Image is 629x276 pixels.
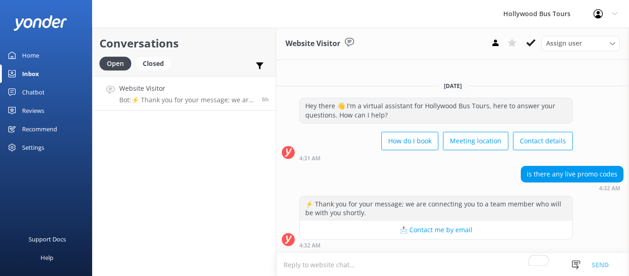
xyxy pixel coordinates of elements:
[22,101,44,120] div: Reviews
[29,230,66,248] div: Support Docs
[513,132,573,150] button: Contact details
[381,132,438,150] button: How do I book
[299,155,573,161] div: 04:31am 13-Aug-2025 (UTC -07:00) America/Tijuana
[599,186,620,191] strong: 4:32 AM
[285,38,340,50] h3: Website Visitor
[542,36,620,51] div: Assign User
[443,132,508,150] button: Meeting location
[136,58,175,68] a: Closed
[300,98,572,123] div: Hey there 👋 I'm a virtual assistant for Hollywood Bus Tours, here to answer your questions. How c...
[22,65,39,83] div: Inbox
[93,76,276,111] a: Website VisitorBot:⚡ Thank you for your message; we are connecting you to a team member who will ...
[521,166,623,182] div: is there any live promo codes
[546,38,582,48] span: Assign user
[99,57,131,70] div: Open
[22,120,57,138] div: Recommend
[22,46,39,65] div: Home
[262,95,269,103] span: 04:32am 13-Aug-2025 (UTC -07:00) America/Tijuana
[300,196,572,221] div: ⚡ Thank you for your message; we are connecting you to a team member who will be with you shortly.
[99,35,269,52] h2: Conversations
[119,96,255,104] p: Bot: ⚡ Thank you for your message; we are connecting you to a team member who will be with you sh...
[521,185,623,191] div: 04:32am 13-Aug-2025 (UTC -07:00) America/Tijuana
[22,138,44,157] div: Settings
[299,242,573,248] div: 04:32am 13-Aug-2025 (UTC -07:00) America/Tijuana
[14,15,67,30] img: yonder-white-logo.png
[22,83,45,101] div: Chatbot
[299,243,320,248] strong: 4:32 AM
[99,58,136,68] a: Open
[136,57,171,70] div: Closed
[41,248,53,267] div: Help
[438,82,467,90] span: [DATE]
[299,156,320,161] strong: 4:31 AM
[276,253,629,276] textarea: To enrich screen reader interactions, please activate Accessibility in Grammarly extension settings
[300,221,572,239] button: 📩 Contact me by email
[119,83,255,94] h4: Website Visitor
